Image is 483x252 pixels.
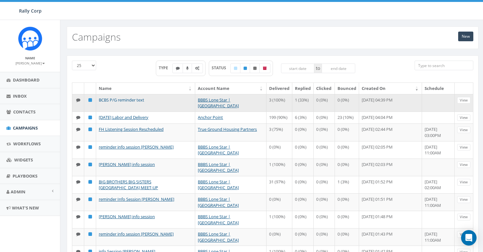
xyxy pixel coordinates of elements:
[176,66,180,70] i: Text SMS
[198,97,239,109] a: BBBS Lone Star | [GEOGRAPHIC_DATA]
[335,193,359,211] td: 0 (0%)
[267,123,292,141] td: 3 (75%)
[422,228,455,246] td: [DATE] 11:00AM
[13,125,38,131] span: Campaigns
[88,98,92,102] i: Published
[19,8,42,14] span: Rally Corp
[198,126,257,132] a: True Ground Housing Partners
[186,66,189,70] i: Ringless Voice Mail
[335,211,359,228] td: 0 (0%)
[335,111,359,124] td: 23 (10%)
[457,179,470,186] a: View
[457,114,470,121] a: View
[253,66,257,70] i: Unpublished
[99,231,174,237] a: reminder info session [PERSON_NAME]
[267,193,292,211] td: 0 (0%)
[457,196,470,203] a: View
[335,94,359,111] td: 0 (0%)
[25,56,35,60] small: Name
[198,144,239,156] a: BBBS Lone Star | [GEOGRAPHIC_DATA]
[267,83,292,94] th: Delivered
[292,123,314,141] td: 0 (0%)
[292,193,314,211] td: 0 (0%)
[292,176,314,193] td: 0 (0%)
[415,61,473,70] input: Type to search
[314,94,335,111] td: 0 (0%)
[13,109,35,115] span: Contacts
[72,32,121,42] h2: Campaigns
[76,115,80,120] i: Text SMS
[457,127,470,133] a: View
[12,205,39,211] span: What's New
[314,123,335,141] td: 0 (0%)
[335,141,359,159] td: 0 (0%)
[244,66,247,70] i: Published
[99,114,148,120] a: [DATE] Labor and Delivery
[192,63,203,73] label: Automated Message
[76,127,80,131] i: Text SMS
[267,176,292,193] td: 31 (97%)
[11,189,25,195] span: Admin
[359,123,422,141] td: [DATE] 02:44 PM
[314,228,335,246] td: 0 (0%)
[76,232,80,236] i: Text SMS
[314,159,335,176] td: 0 (0%)
[359,159,422,176] td: [DATE] 02:03 PM
[267,111,292,124] td: 199 (90%)
[422,83,455,94] th: Schedule
[250,63,260,73] label: Unpublished
[314,193,335,211] td: 0 (0%)
[359,94,422,111] td: [DATE] 04:39 PM
[314,141,335,159] td: 0 (0%)
[292,111,314,124] td: 6 (3%)
[359,228,422,246] td: [DATE] 01:43 PM
[99,144,174,150] a: reminder info session [PERSON_NAME]
[314,211,335,228] td: 0 (0%)
[461,230,477,246] div: Open Intercom Messenger
[267,141,292,159] td: 0 (0%)
[292,83,314,94] th: Replied
[359,176,422,193] td: [DATE] 01:52 PM
[457,214,470,220] a: View
[458,32,473,41] a: New
[267,159,292,176] td: 1 (100%)
[13,93,27,99] span: Inbox
[15,60,45,66] a: [PERSON_NAME]
[198,196,239,208] a: BBBS Lone Star | [GEOGRAPHIC_DATA]
[359,193,422,211] td: [DATE] 01:51 PM
[15,61,45,65] small: [PERSON_NAME]
[267,228,292,246] td: 0 (0%)
[13,173,37,179] span: Playbooks
[314,83,335,94] th: Clicked
[76,145,80,149] i: Text SMS
[99,126,164,132] a: FH Listening Session Rescheduled
[422,176,455,193] td: [DATE] 02:00AM
[76,98,80,102] i: Text SMS
[335,176,359,193] td: 1 (3%)
[314,176,335,193] td: 0 (0%)
[195,83,266,94] th: Account Name: activate to sort column ascending
[76,162,80,167] i: Text SMS
[292,94,314,111] td: 1 (33%)
[88,115,92,120] i: Published
[422,123,455,141] td: [DATE] 03:00PM
[422,193,455,211] td: [DATE] 11:00AM
[234,66,237,70] i: Draft
[76,197,80,201] i: Text SMS
[198,214,239,226] a: BBBS Lone Star | [GEOGRAPHIC_DATA]
[422,141,455,159] td: [DATE] 11:00AM
[457,144,470,151] a: View
[281,63,315,73] input: start date
[359,211,422,228] td: [DATE] 01:48 PM
[359,83,422,94] th: Created On: activate to sort column ascending
[314,63,322,73] span: to
[13,77,40,83] span: Dashboard
[88,232,92,236] i: Published
[198,179,239,191] a: BBBS Lone Star | [GEOGRAPHIC_DATA]
[88,197,92,201] i: Published
[13,141,41,147] span: Workflows
[292,141,314,159] td: 0 (0%)
[240,63,250,73] label: Published
[96,83,195,94] th: Name: activate to sort column ascending
[88,162,92,167] i: Published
